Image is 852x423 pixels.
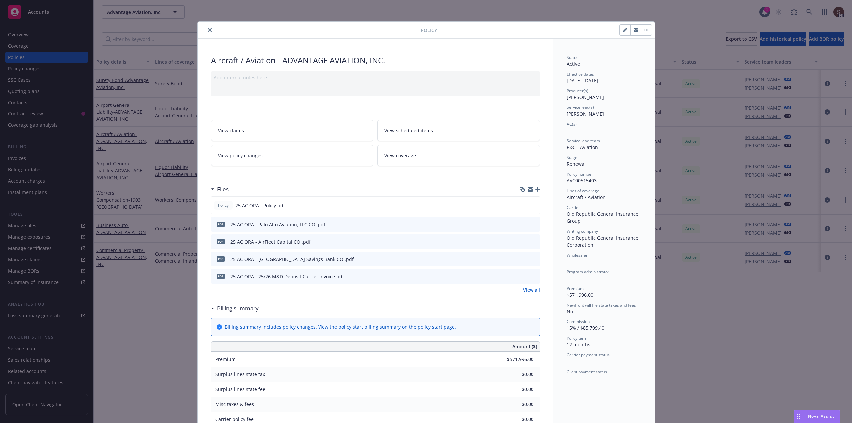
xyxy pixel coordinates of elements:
span: P&C - Aviation [567,144,598,150]
span: Carrier [567,205,580,210]
button: download file [521,202,526,209]
div: Drag to move [794,410,803,423]
span: Stage [567,155,577,160]
div: 25 AC ORA - AirFleet Capital COI.pdf [230,238,311,245]
div: Add internal notes here... [214,74,537,81]
span: Service lead(s) [567,105,594,110]
span: Lines of coverage [567,188,599,194]
span: Old Republic General Insurance Group [567,211,640,224]
div: Aircraft / Aviation - ADVANTAGE AVIATION, INC. [211,55,540,66]
span: pdf [217,256,225,261]
span: Carrier policy fee [215,416,254,422]
span: Old Republic General Insurance Corporation [567,235,640,248]
div: Files [211,185,229,194]
input: 0.00 [494,384,537,394]
button: preview file [532,221,537,228]
button: preview file [532,273,537,280]
span: View policy changes [218,152,263,159]
span: AVC00515403 [567,177,597,184]
button: download file [521,238,526,245]
span: Client payment status [567,369,607,375]
input: 0.00 [494,399,537,409]
span: Policy number [567,171,593,177]
span: 15% / $85,799.40 [567,325,604,331]
span: 12 months [567,341,590,348]
span: 25 AC ORA - Policy.pdf [235,202,285,209]
span: Wholesaler [567,252,588,258]
div: 25 AC ORA - Palo Alto Aviation, LLC COI.pdf [230,221,325,228]
span: Amount ($) [512,343,537,350]
span: pdf [217,239,225,244]
span: - [567,275,568,281]
div: 25 AC ORA - [GEOGRAPHIC_DATA] Savings Bank COI.pdf [230,256,354,263]
a: View all [523,286,540,293]
span: Status [567,55,578,60]
span: View claims [218,127,244,134]
h3: Billing summary [217,304,259,313]
span: Commission [567,319,590,324]
h3: Files [217,185,229,194]
span: Misc taxes & fees [215,401,254,407]
span: Renewal [567,161,586,167]
span: [PERSON_NAME] [567,94,604,100]
div: 25 AC ORA - 25/26 M&D Deposit Carrier Invoice.pdf [230,273,344,280]
a: View policy changes [211,145,374,166]
span: Surplus lines state fee [215,386,265,392]
span: View coverage [384,152,416,159]
button: preview file [531,202,537,209]
span: Premium [567,286,584,291]
span: No [567,308,573,315]
button: download file [521,256,526,263]
button: Nova Assist [794,410,840,423]
span: Active [567,61,580,67]
div: [DATE] - [DATE] [567,71,641,84]
div: Billing summary includes policy changes. View the policy start billing summary on the . [225,323,456,330]
button: close [206,26,214,34]
a: View coverage [377,145,540,166]
span: pdf [217,274,225,279]
span: - [567,258,568,265]
button: download file [521,221,526,228]
span: - [567,127,568,134]
span: AC(s) [567,121,577,127]
span: Surplus lines state tax [215,371,265,377]
a: View claims [211,120,374,141]
button: preview file [532,256,537,263]
span: pdf [217,222,225,227]
span: $571,996.00 [567,292,593,298]
button: download file [521,273,526,280]
span: Carrier payment status [567,352,610,358]
span: - [567,375,568,381]
span: Newfront will file state taxes and fees [567,302,636,308]
input: 0.00 [494,354,537,364]
span: - [567,358,568,365]
span: Aircraft / Aviation [567,194,606,200]
span: Policy [217,202,230,208]
span: Effective dates [567,71,594,77]
span: Premium [215,356,236,362]
span: [PERSON_NAME] [567,111,604,117]
a: policy start page [418,324,455,330]
input: 0.00 [494,369,537,379]
span: Producer(s) [567,88,588,94]
span: Policy [421,27,437,34]
div: Billing summary [211,304,259,313]
a: View scheduled items [377,120,540,141]
span: Writing company [567,228,598,234]
span: Program administrator [567,269,609,275]
span: Policy term [567,335,587,341]
span: Service lead team [567,138,600,144]
span: View scheduled items [384,127,433,134]
span: Nova Assist [808,413,834,419]
button: preview file [532,238,537,245]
